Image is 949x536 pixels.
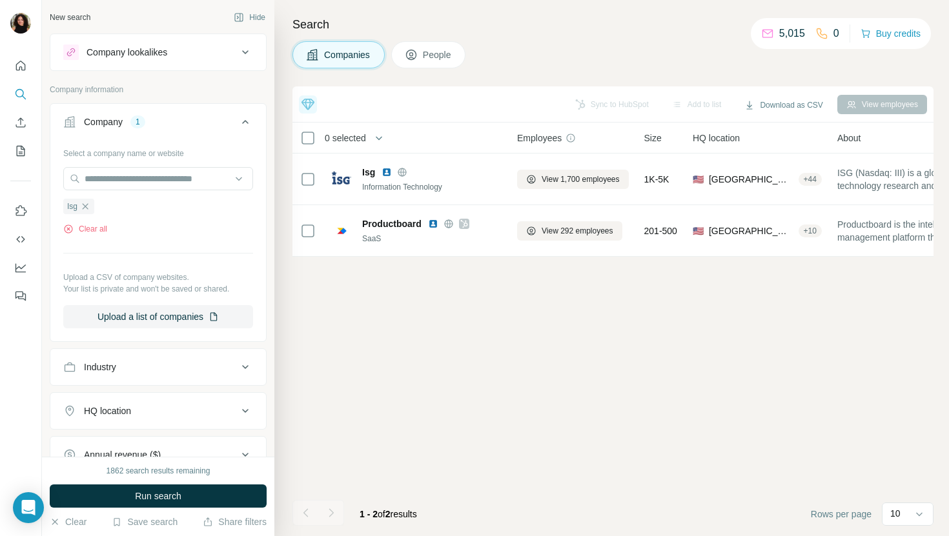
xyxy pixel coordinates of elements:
p: 0 [833,26,839,41]
div: 1 [130,116,145,128]
button: Use Surfe on LinkedIn [10,199,31,223]
button: Use Surfe API [10,228,31,251]
div: HQ location [84,404,131,417]
div: Select a company name or website [63,143,253,159]
button: Search [10,83,31,106]
span: Run search [135,490,181,502]
div: Open Intercom Messenger [13,492,44,523]
span: 201-500 [644,224,677,237]
div: Information Technology [362,181,502,193]
p: Company information [50,84,267,95]
h4: Search [292,15,934,34]
div: + 10 [799,225,822,237]
span: View 1,700 employees [542,174,620,185]
span: 🇺🇸 [693,224,704,237]
span: About [837,132,861,144]
button: Hide [225,8,274,27]
p: Your list is private and won't be saved or shared. [63,283,253,295]
span: 🇺🇸 [693,173,704,186]
p: Upload a CSV of company websites. [63,272,253,283]
button: Clear all [63,223,107,235]
button: Enrich CSV [10,111,31,134]
button: HQ location [50,395,266,426]
button: Download as CSV [735,95,832,115]
div: + 44 [799,174,822,185]
span: 1K-5K [644,173,669,186]
span: results [360,509,417,519]
button: Run search [50,484,267,508]
span: [GEOGRAPHIC_DATA], [US_STATE] [709,173,793,186]
img: Avatar [10,13,31,34]
span: Companies [324,48,371,61]
p: 10 [890,507,901,520]
button: Dashboard [10,256,31,279]
button: View 1,700 employees [517,170,629,189]
button: View 292 employees [517,221,622,241]
button: My lists [10,139,31,163]
span: HQ location [693,132,740,144]
div: Industry [84,361,116,373]
span: Size [644,132,662,144]
button: Company lookalikes [50,37,266,68]
span: 0 selected [325,132,366,144]
button: Company1 [50,106,266,143]
div: Company [84,115,123,128]
button: Clear [50,515,87,528]
div: Company lookalikes [87,46,167,59]
img: Logo of Productboard [331,221,352,241]
img: Logo of Isg [331,169,352,190]
span: [GEOGRAPHIC_DATA], [US_STATE] [709,224,793,237]
button: Quick start [10,54,31,77]
span: Isg [362,166,375,179]
span: Isg [67,201,77,212]
div: New search [50,12,90,23]
button: Upload a list of companies [63,305,253,328]
button: Feedback [10,284,31,308]
img: LinkedIn logo [428,219,438,229]
button: Industry [50,352,266,382]
span: Rows per page [811,508,872,521]
button: Annual revenue ($) [50,439,266,470]
div: Annual revenue ($) [84,448,161,461]
div: 1862 search results remaining [107,465,210,477]
button: Save search [112,515,178,528]
p: 5,015 [779,26,805,41]
span: Productboard [362,217,422,230]
img: LinkedIn logo [382,167,392,177]
button: Buy credits [861,25,921,43]
span: 2 [385,509,391,519]
span: Employees [517,132,562,144]
span: View 292 employees [542,225,613,237]
span: People [423,48,453,61]
button: Share filters [203,515,267,528]
div: SaaS [362,233,502,244]
span: of [378,509,385,519]
span: 1 - 2 [360,509,378,519]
